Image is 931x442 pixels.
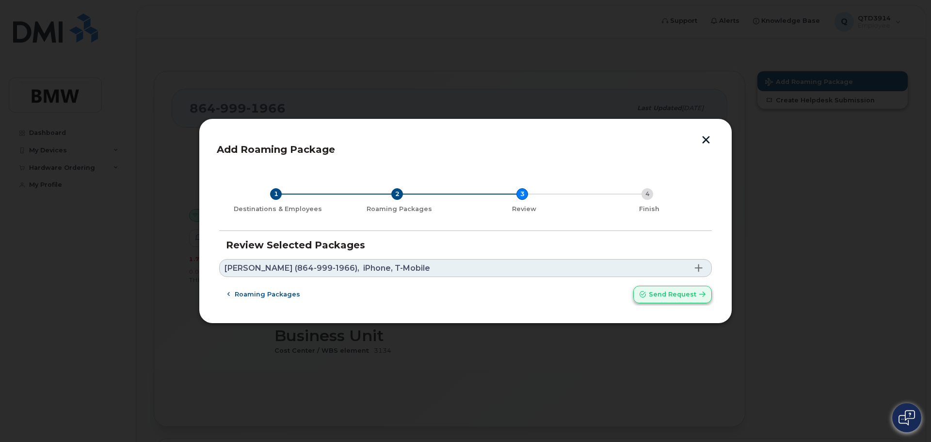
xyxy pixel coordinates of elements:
button: Roaming packages [219,286,308,303]
span: iPhone, T-Mobile [363,264,430,272]
div: Roaming Packages [340,205,458,213]
div: 2 [391,188,403,200]
div: Finish [591,205,708,213]
button: Send request [633,286,712,303]
a: [PERSON_NAME] (864-999-1966),iPhone, T-Mobile [219,259,712,277]
div: 1 [270,188,282,200]
div: Destinations & Employees [223,205,333,213]
h3: Review Selected Packages [226,240,705,250]
span: Roaming packages [235,290,300,299]
span: [PERSON_NAME] (864-999-1966), [225,264,359,272]
img: Open chat [899,410,915,426]
span: Send request [649,290,696,299]
span: Add Roaming Package [217,144,335,155]
div: 4 [642,188,653,200]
